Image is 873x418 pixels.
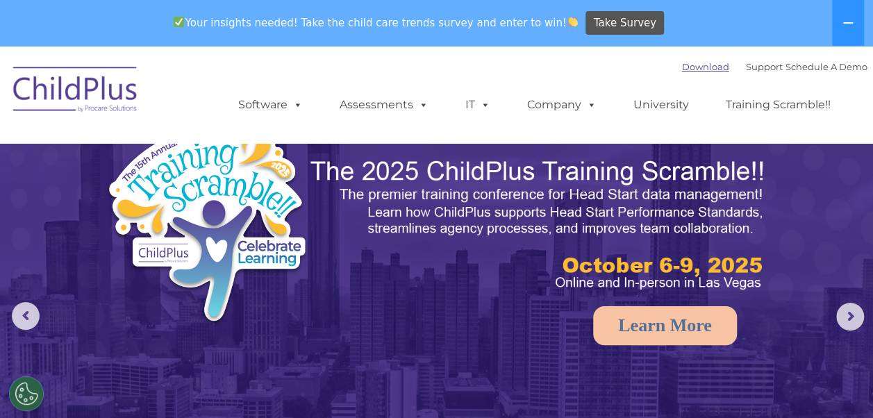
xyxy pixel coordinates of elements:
a: IT [451,91,504,119]
span: Last name [193,92,235,102]
span: Phone number [193,149,252,159]
a: University [620,91,703,119]
a: Support [746,61,783,72]
a: Take Survey [585,11,664,35]
button: Cookies Settings [9,376,44,411]
img: ChildPlus by Procare Solutions [6,57,145,126]
a: Schedule A Demo [785,61,867,72]
img: 👏 [567,17,578,27]
a: Learn More [593,306,737,345]
font: | [682,61,867,72]
a: Training Scramble!! [712,91,845,119]
a: Assessments [326,91,442,119]
a: Company [513,91,610,119]
a: Download [682,61,729,72]
span: Take Survey [594,11,656,35]
a: Software [224,91,317,119]
span: Your insights needed! Take the child care trends survey and enter to win! [168,9,584,36]
img: ✅ [174,17,184,27]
